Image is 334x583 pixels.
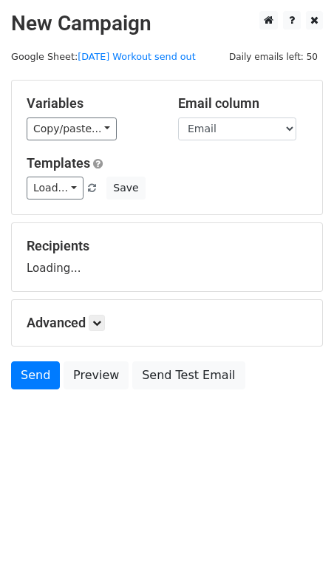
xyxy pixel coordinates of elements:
span: Daily emails left: 50 [224,49,323,65]
h5: Variables [27,95,156,112]
h2: New Campaign [11,11,323,36]
a: Copy/paste... [27,117,117,140]
div: Loading... [27,238,307,276]
button: Save [106,177,145,200]
h5: Advanced [27,315,307,331]
a: Load... [27,177,83,200]
a: Send Test Email [132,361,245,389]
h5: Recipients [27,238,307,254]
a: Daily emails left: 50 [224,51,323,62]
h5: Email column [178,95,307,112]
a: Preview [64,361,129,389]
a: Send [11,361,60,389]
a: Templates [27,155,90,171]
a: [DATE] Workout send out [78,51,196,62]
small: Google Sheet: [11,51,196,62]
